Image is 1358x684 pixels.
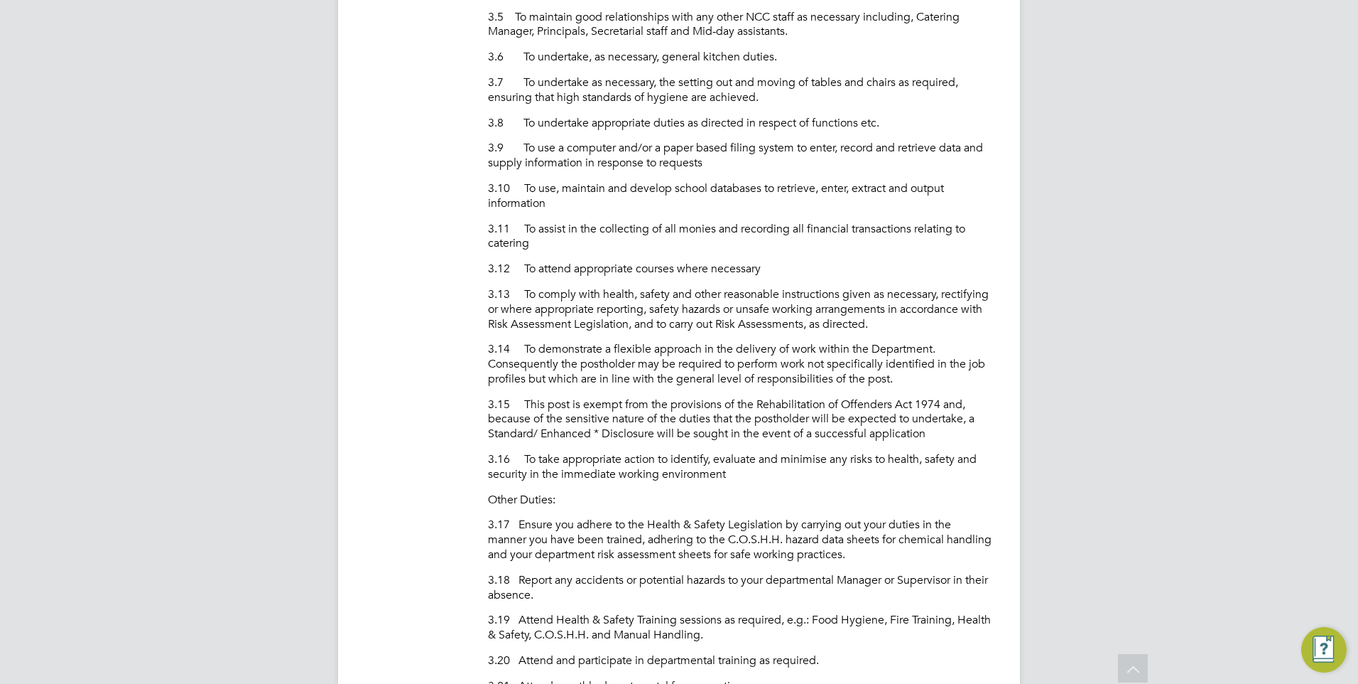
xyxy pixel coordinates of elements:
p: 3.19 Attend Health & Safety Training sessions as required, e.g.: Food Hygiene, Fire Training, Hea... [488,613,992,643]
p: 3.14 To demonstrate a flexible approach in the delivery of work within the Department. Consequent... [488,342,992,386]
p: 3.18 Report any accidents or potential hazards to your departmental Manager or Supervisor in thei... [488,573,992,603]
p: 3.17 Ensure you adhere to the Health & Safety Legislation by carrying out your duties in the mann... [488,518,992,562]
p: 3.10 To use, maintain and develop school databases to retrieve, enter, extract and output informa... [488,181,992,211]
p: 3.12 To attend appropriate courses where necessary [488,262,992,277]
button: Engage Resource Center [1301,627,1347,673]
p: 3.13 To comply with health, safety and other reasonable instructions given as necessary, rectifyi... [488,287,992,331]
p: 3.11 To assist in the collecting of all monies and recording all financial transactions relating ... [488,222,992,252]
p: 3.20 Attend and participate in departmental training as required. [488,653,992,668]
p: 3.15 This post is exempt from the provisions of the Rehabilitation of Offenders Act 1974 and, bec... [488,397,992,442]
p: 3.9 To use a computer and/or a paper based filing system to enter, record and retrieve data and s... [488,141,992,171]
p: 3.8 To undertake appropriate duties as directed in respect of functions etc. [488,116,992,131]
p: Other Duties: [488,493,992,508]
p: 3.6 To undertake, as necessary, general kitchen duties. [488,50,992,65]
p: 3.7 To undertake as necessary, the setting out and moving of tables and chairs as required, ensur... [488,75,992,105]
p: 3.16 To take appropriate action to identify, evaluate and minimise any risks to health, safety an... [488,452,992,482]
p: 3.5 To maintain good relationships with any other NCC staff as necessary including, Catering Mana... [488,10,992,40]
